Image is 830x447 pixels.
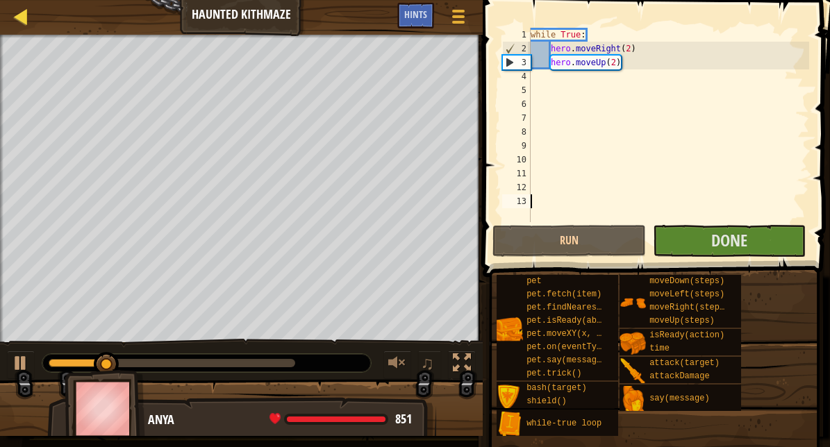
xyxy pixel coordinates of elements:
[441,3,476,35] button: Show game menu
[269,413,412,425] div: health: 851 / 851
[526,396,567,406] span: shield()
[526,289,601,299] span: pet.fetch(item)
[7,351,35,379] button: ⌘ + P: Play
[497,411,523,437] img: portrait.png
[502,83,531,97] div: 5
[649,316,715,326] span: moveUp(steps)
[649,289,724,299] span: moveLeft(steps)
[421,353,435,373] span: ♫
[503,56,531,69] div: 3
[502,28,531,42] div: 1
[526,276,542,286] span: pet
[502,180,531,194] div: 12
[526,419,601,428] span: while-true loop
[492,225,646,257] button: Run
[620,289,646,316] img: portrait.png
[526,316,626,326] span: pet.isReady(ability)
[448,351,476,379] button: Toggle fullscreen
[502,111,531,125] div: 7
[502,125,531,139] div: 8
[497,316,523,342] img: portrait.png
[503,42,531,56] div: 2
[502,194,531,208] div: 13
[649,330,724,340] span: isReady(action)
[649,303,729,312] span: moveRight(steps)
[526,303,661,312] span: pet.findNearestByType(type)
[502,139,531,153] div: 9
[404,8,427,21] span: Hints
[620,386,646,412] img: portrait.png
[526,342,656,352] span: pet.on(eventType, handler)
[148,411,422,429] div: Anya
[711,229,747,251] span: Done
[502,167,531,180] div: 11
[649,358,720,368] span: attack(target)
[620,330,646,357] img: portrait.png
[526,369,581,378] span: pet.trick()
[418,351,442,379] button: ♫
[649,371,709,381] span: attackDamage
[653,225,806,257] button: Done
[649,276,724,286] span: moveDown(steps)
[497,383,523,410] img: portrait.png
[502,69,531,83] div: 4
[526,329,606,339] span: pet.moveXY(x, y)
[526,383,586,393] span: bash(target)
[502,153,531,167] div: 10
[383,351,411,379] button: Adjust volume
[502,97,531,111] div: 6
[649,344,670,353] span: time
[65,370,145,447] img: thang_avatar_frame.png
[649,394,709,403] span: say(message)
[395,410,412,428] span: 851
[620,358,646,385] img: portrait.png
[526,355,606,365] span: pet.say(message)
